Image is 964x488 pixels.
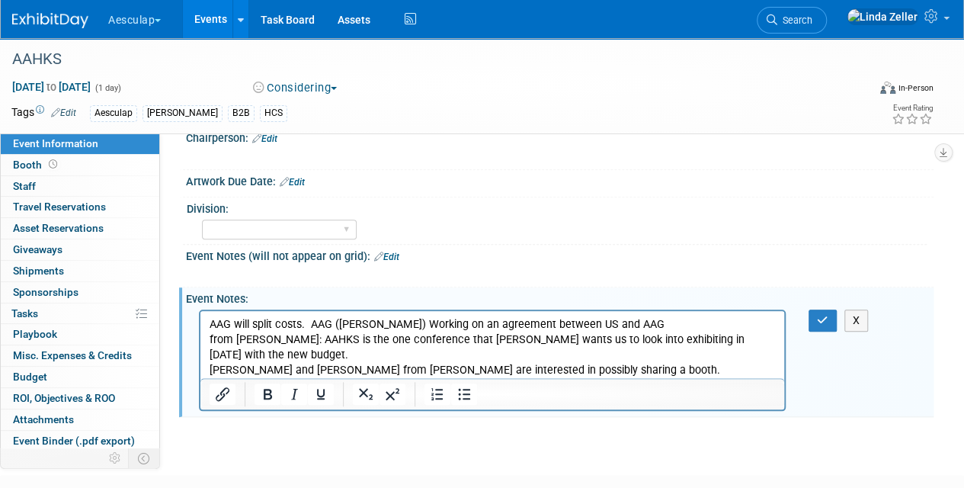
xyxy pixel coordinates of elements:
a: Budget [1,367,159,387]
a: Staff [1,176,159,197]
span: Asset Reservations [13,222,104,234]
span: Attachments [13,413,74,425]
a: Tasks [1,303,159,324]
div: Chairperson: [186,127,934,146]
img: Format-Inperson.png [880,82,895,94]
span: (1 day) [94,83,121,93]
div: HCS [260,105,287,121]
a: Giveaways [1,239,159,260]
a: Booth [1,155,159,175]
span: Tasks [11,307,38,319]
div: Event Notes (will not appear on grid): [186,245,934,265]
a: Playbook [1,324,159,345]
span: Staff [13,180,36,192]
td: Personalize Event Tab Strip [102,448,129,468]
span: [DATE] [DATE] [11,80,91,94]
button: Considering [248,80,343,96]
td: Toggle Event Tabs [129,448,160,468]
button: Numbered list [424,384,450,405]
a: Edit [252,133,277,144]
span: Shipments [13,265,64,277]
span: Booth not reserved yet [46,159,60,170]
button: X [844,310,869,332]
a: Shipments [1,261,159,281]
a: Misc. Expenses & Credits [1,345,159,366]
span: Event Information [13,137,98,149]
a: Edit [280,177,305,188]
button: Underline [308,384,334,405]
a: Edit [51,108,76,118]
span: Travel Reservations [13,201,106,213]
img: Linda Zeller [847,8,918,25]
td: Tags [11,104,76,122]
div: Event Notes: [186,287,934,307]
span: Booth [13,159,60,171]
div: [PERSON_NAME] [143,105,223,121]
span: Sponsorships [13,286,78,298]
button: Superscript [380,384,405,405]
a: Edit [374,252,399,262]
div: AAHKS [7,46,855,73]
button: Bullet list [451,384,477,405]
a: Attachments [1,409,159,430]
span: Budget [13,371,47,383]
div: Division: [187,197,927,217]
button: Insert/edit link [210,384,235,405]
div: Event Rating [892,104,933,112]
span: Giveaways [13,243,62,255]
button: Bold [255,384,280,405]
a: Event Information [1,133,159,154]
iframe: Rich Text Area [200,311,784,378]
div: Aesculap [90,105,137,121]
div: Event Format [799,79,934,102]
a: ROI, Objectives & ROO [1,388,159,409]
a: Search [757,7,827,34]
span: ROI, Objectives & ROO [13,392,115,404]
span: Event Binder (.pdf export) [13,435,135,447]
a: Event Binder (.pdf export) [1,431,159,451]
span: Misc. Expenses & Credits [13,349,132,361]
img: ExhibitDay [12,13,88,28]
button: Subscript [353,384,379,405]
span: Playbook [13,328,57,340]
a: Asset Reservations [1,218,159,239]
a: Sponsorships [1,282,159,303]
span: to [44,81,59,93]
div: Artwork Due Date: [186,170,934,190]
span: Search [777,14,812,26]
div: B2B [228,105,255,121]
button: Italic [281,384,307,405]
a: Travel Reservations [1,197,159,217]
div: In-Person [898,82,934,94]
